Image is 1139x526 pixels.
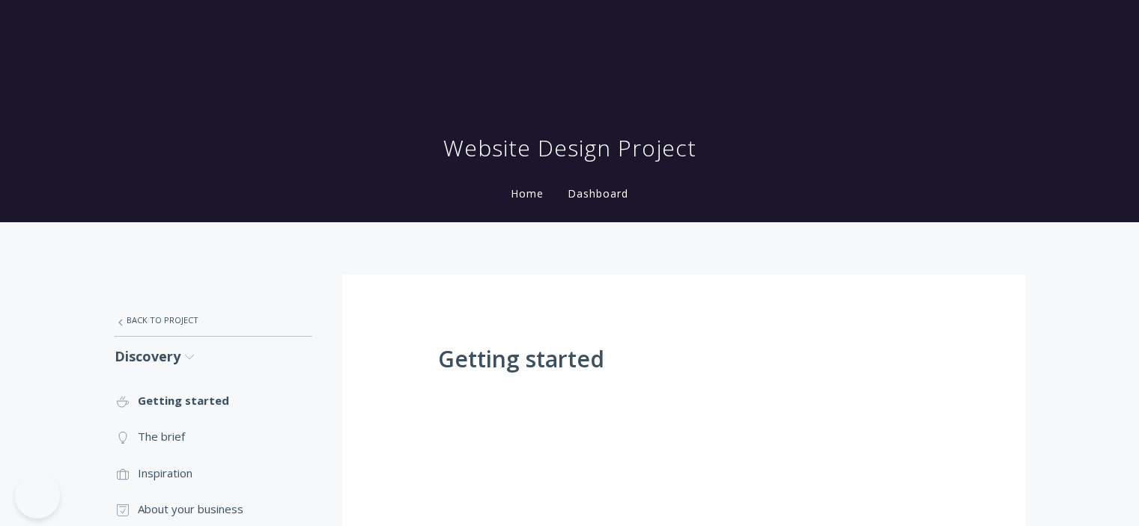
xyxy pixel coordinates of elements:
a: Getting started [115,382,312,418]
a: The brief [115,418,312,454]
h1: Getting started [438,346,929,372]
a: Discovery [115,337,312,376]
a: Back to Project [115,305,312,336]
a: Home [508,186,547,201]
iframe: Toggle Customer Support [15,474,60,519]
a: Inspiration [115,455,312,491]
h1: Website Design Project [443,133,696,163]
a: Dashboard [565,186,631,201]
